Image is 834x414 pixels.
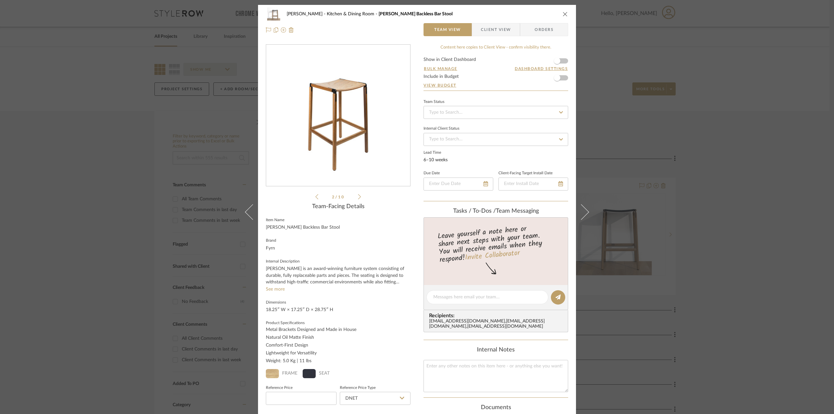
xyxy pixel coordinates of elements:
button: Dashboard Settings [514,66,568,72]
label: Client-Facing Target Install Date [498,172,553,175]
div: [PERSON_NAME] Backless Bar Stool [266,224,340,231]
span: / [335,195,338,199]
label: Due Date [424,172,440,175]
div: [EMAIL_ADDRESS][DOMAIN_NAME] , [EMAIL_ADDRESS][DOMAIN_NAME] , [EMAIL_ADDRESS][DOMAIN_NAME] [429,319,565,329]
div: Team Status [424,100,444,104]
span: Team View [434,23,461,36]
label: Product Specifications [266,321,305,325]
label: Internal Description [266,260,300,263]
div: 6–10 weeks [424,157,568,164]
div: Team-Facing Details [266,203,410,210]
li: Weight: 5.0 Kg | 11 lbs [266,359,410,364]
img: 7eda7f72-d054-4be0-a706-7aa49203139a_48x40.jpg [266,7,281,21]
span: Kitchen & Dining Room [327,12,379,16]
label: Reference Price Type [340,386,376,390]
li: Comfort-­First Design [266,343,410,348]
button: close [562,11,568,17]
img: e01a2d0f-4acc-4788-aeb3-bc7eea3c52d4_50x50.jpg [303,369,316,378]
span: Orders [527,23,561,36]
input: Enter Install Date [498,178,568,191]
div: 18.25″ W × 17.25″ D × 28.75″ H [266,307,410,313]
label: Dimensions [266,301,286,304]
span: Recipients: [429,313,565,319]
img: 7af42578-1db0-4b00-8a10-99a7c2f2accf_50x50.jpg [266,369,279,378]
div: Internal Notes [424,347,568,354]
div: Internal Client Status [424,127,459,130]
div: Documents [424,404,568,411]
div: Fyrn [266,245,275,252]
a: Invite Collaborator [465,248,520,264]
div: Leave yourself a note here or share next steps with your team. You will receive emails when they ... [423,222,569,265]
div: [PERSON_NAME] is an award-winning furniture system consisting of durable, fully replaceable parts... [266,265,410,285]
a: See more [266,287,285,292]
input: Type to Search… [424,106,568,119]
li: Metal Brackets Designed and Made in­ House [266,327,410,333]
div: Content here copies to Client View - confirm visibility there. [424,44,568,51]
li: Lightweight for Versatility [266,351,410,356]
label: Brand [266,239,276,242]
div: team Messaging [424,208,568,215]
span: 10 [338,195,345,199]
label: Item Name [266,219,284,222]
span: Client View [481,23,511,36]
li: Natural Oil Matte Finish [266,335,410,340]
span: 2 [332,195,335,199]
span: [PERSON_NAME] [287,12,327,16]
button: Bulk Manage [424,66,458,72]
span: [PERSON_NAME] Backless Bar Stool [379,12,453,16]
a: View Budget [424,83,568,88]
label: Reference Price [266,386,293,390]
input: Type to Search… [424,133,568,146]
img: 40b6aa94-ba77-46dd-9d36-6e0b85e10697_436x436.jpg [267,45,409,186]
label: Lead Time [424,151,568,154]
input: Enter Due Date [424,178,493,191]
img: Remove from project [289,27,294,33]
span: Tasks / To-Dos / [453,208,496,214]
div: 1 [266,45,410,186]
